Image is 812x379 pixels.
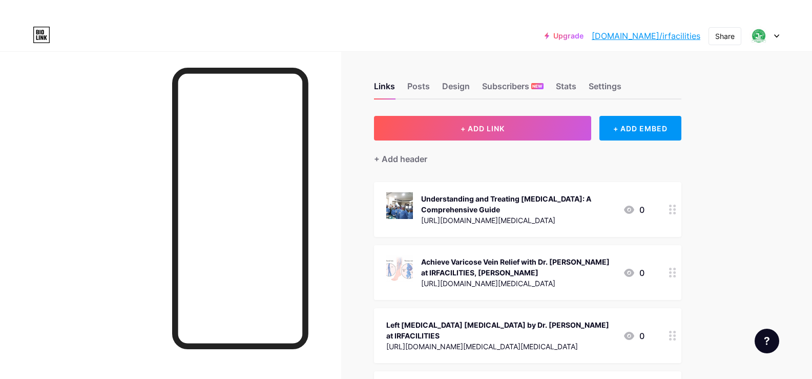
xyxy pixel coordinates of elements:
div: 0 [623,204,644,216]
div: Links [374,80,395,98]
div: Understanding and Treating [MEDICAL_DATA]: A Comprehensive Guide [421,193,615,215]
span: NEW [532,83,542,89]
div: 0 [623,330,644,342]
div: Achieve Varicose Vein Relief with Dr. [PERSON_NAME] at IRFACILITIES, [PERSON_NAME] [421,256,615,278]
div: Settings [589,80,621,98]
img: Understanding and Treating Varicose Veins: A Comprehensive Guide [386,192,413,219]
img: irfacilities x [749,26,768,46]
a: [DOMAIN_NAME]/irfacilities [592,30,700,42]
img: Achieve Varicose Vein Relief with Dr. Sandeep Sharma at IRFACILITIES, Mohali [386,255,413,282]
div: Stats [556,80,576,98]
div: Subscribers [482,80,544,98]
span: + ADD LINK [461,124,505,133]
div: Posts [407,80,430,98]
div: [URL][DOMAIN_NAME][MEDICAL_DATA] [421,215,615,226]
div: [URL][DOMAIN_NAME][MEDICAL_DATA] [421,278,615,289]
div: 0 [623,267,644,279]
div: Design [442,80,470,98]
div: Left [MEDICAL_DATA] [MEDICAL_DATA] by Dr. [PERSON_NAME] at IRFACILITIES [386,320,615,341]
button: + ADD LINK [374,116,592,141]
div: Share [715,31,735,42]
div: + Add header [374,153,427,165]
a: Upgrade [545,32,584,40]
div: [URL][DOMAIN_NAME][MEDICAL_DATA][MEDICAL_DATA] [386,341,615,352]
div: + ADD EMBED [599,116,681,141]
